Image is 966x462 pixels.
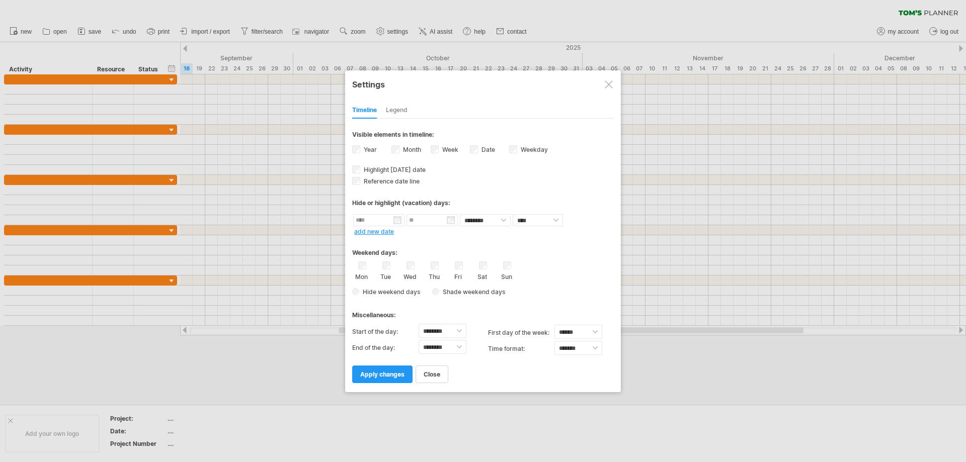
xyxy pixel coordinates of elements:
label: Start of the day: [352,324,419,340]
label: Wed [404,271,416,281]
div: Visible elements in timeline: [352,131,614,141]
a: apply changes [352,365,413,383]
div: Hide or highlight (vacation) days: [352,199,614,207]
label: Week [440,146,458,153]
div: Settings [352,75,614,93]
a: close [416,365,448,383]
span: Highlight [DATE] date [362,166,426,173]
div: Timeline [352,103,377,119]
label: Sun [500,271,513,281]
label: End of the day: [352,340,419,356]
label: Date [479,146,495,153]
span: apply changes [360,371,405,378]
div: Weekend days: [352,239,614,259]
label: Mon [355,271,368,281]
label: Sat [476,271,489,281]
a: add new date [354,228,394,235]
label: Fri [452,271,464,281]
span: Reference date line [362,177,420,185]
div: Miscellaneous: [352,302,614,321]
span: Hide weekend days [359,288,420,296]
label: Weekday [519,146,548,153]
label: Month [401,146,421,153]
label: Year [362,146,377,153]
label: Time format: [488,341,554,357]
span: Shade weekend days [439,288,505,296]
label: Thu [428,271,440,281]
label: first day of the week: [488,325,554,341]
div: Legend [386,103,408,119]
label: Tue [379,271,392,281]
span: close [424,371,440,378]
